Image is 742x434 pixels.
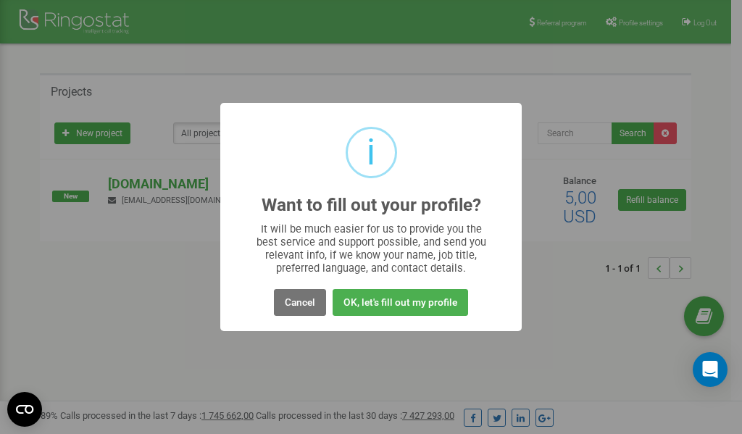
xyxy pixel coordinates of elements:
button: OK, let's fill out my profile [333,289,468,316]
div: i [367,129,375,176]
div: Open Intercom Messenger [693,352,728,387]
button: Open CMP widget [7,392,42,427]
button: Cancel [274,289,326,316]
h2: Want to fill out your profile? [262,196,481,215]
div: It will be much easier for us to provide you the best service and support possible, and send you ... [249,222,493,275]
